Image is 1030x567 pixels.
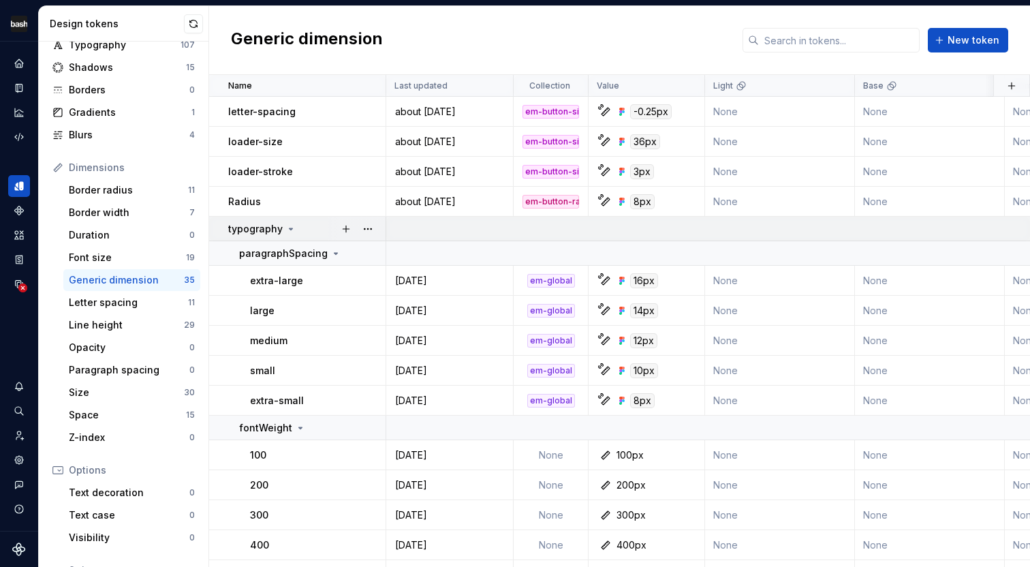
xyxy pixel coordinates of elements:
[63,382,200,403] a: Size30
[705,157,855,187] td: None
[617,508,646,522] div: 300px
[8,425,30,446] a: Invite team
[8,474,30,495] button: Contact support
[69,228,189,242] div: Duration
[8,400,30,422] button: Search ⌘K
[228,195,261,209] p: Radius
[8,52,30,74] div: Home
[855,440,1005,470] td: None
[8,102,30,123] a: Analytics
[705,530,855,560] td: None
[63,247,200,269] a: Font size19
[705,296,855,326] td: None
[189,510,195,521] div: 0
[63,179,200,201] a: Border radius11
[387,364,512,378] div: [DATE]
[47,34,200,56] a: Typography107
[630,363,658,378] div: 10px
[47,102,200,123] a: Gradients1
[527,334,575,348] div: em-global
[189,129,195,140] div: 4
[514,470,589,500] td: None
[69,161,195,174] div: Dimensions
[855,326,1005,356] td: None
[705,326,855,356] td: None
[855,470,1005,500] td: None
[250,538,269,552] p: 400
[630,134,660,149] div: 36px
[228,165,293,179] p: loader-stroke
[63,427,200,448] a: Z-index0
[69,128,189,142] div: Blurs
[239,247,328,260] p: paragraphSpacing
[184,275,195,286] div: 35
[228,80,252,91] p: Name
[228,222,283,236] p: typography
[630,303,658,318] div: 14px
[514,440,589,470] td: None
[69,363,189,377] div: Paragraph spacing
[69,38,181,52] div: Typography
[527,274,575,288] div: em-global
[522,105,579,119] div: em-button-size
[228,105,296,119] p: letter-spacing
[855,266,1005,296] td: None
[617,448,644,462] div: 100px
[69,386,184,399] div: Size
[63,359,200,381] a: Paragraph spacing0
[527,304,575,318] div: em-global
[855,500,1005,530] td: None
[514,500,589,530] td: None
[63,404,200,426] a: Space15
[69,183,188,197] div: Border radius
[186,410,195,420] div: 15
[705,266,855,296] td: None
[529,80,570,91] p: Collection
[855,97,1005,127] td: None
[250,364,275,378] p: small
[191,107,195,118] div: 1
[855,386,1005,416] td: None
[250,394,304,408] p: extra-small
[63,504,200,526] a: Text case0
[189,85,195,95] div: 0
[387,538,512,552] div: [DATE]
[8,126,30,148] a: Code automation
[387,508,512,522] div: [DATE]
[8,200,30,221] a: Components
[189,230,195,241] div: 0
[8,449,30,471] div: Settings
[250,508,268,522] p: 300
[855,530,1005,560] td: None
[8,224,30,246] a: Assets
[189,487,195,498] div: 0
[63,482,200,504] a: Text decoration0
[705,440,855,470] td: None
[12,542,26,556] svg: Supernova Logo
[69,273,184,287] div: Generic dimension
[63,292,200,313] a: Letter spacing11
[522,135,579,149] div: em-button-size
[705,386,855,416] td: None
[855,356,1005,386] td: None
[387,105,512,119] div: about [DATE]
[69,206,189,219] div: Border width
[527,394,575,408] div: em-global
[387,195,512,209] div: about [DATE]
[630,164,654,179] div: 3px
[522,195,579,209] div: em-button-radius
[387,304,512,318] div: [DATE]
[8,77,30,99] a: Documentation
[69,106,191,119] div: Gradients
[63,314,200,336] a: Line height29
[8,376,30,397] button: Notifications
[630,104,672,119] div: -0.25px
[617,478,646,492] div: 200px
[855,187,1005,217] td: None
